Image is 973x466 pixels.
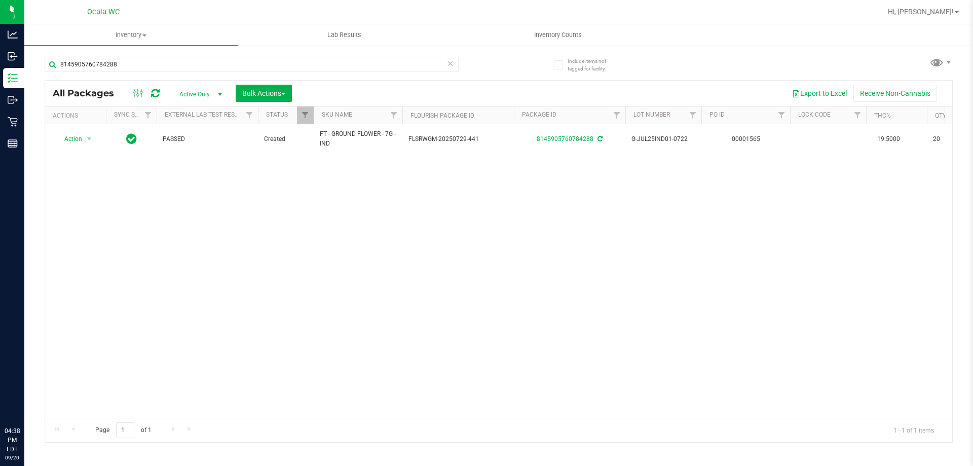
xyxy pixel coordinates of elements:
[874,112,891,119] a: THC%
[8,117,18,127] inline-svg: Retail
[314,30,375,40] span: Lab Results
[631,134,695,144] span: G-JUL25IND01-0722
[297,106,314,124] a: Filter
[264,134,308,144] span: Created
[8,73,18,83] inline-svg: Inventory
[935,112,946,119] a: Qty
[24,24,238,46] a: Inventory
[8,51,18,61] inline-svg: Inbound
[116,422,134,438] input: 1
[537,135,593,142] a: 8145905760784288
[596,135,603,142] span: Sync from Compliance System
[238,24,451,46] a: Lab Results
[165,111,244,118] a: External Lab Test Result
[451,24,664,46] a: Inventory Counts
[709,111,725,118] a: PO ID
[609,106,625,124] a: Filter
[87,8,120,16] span: Ocala WC
[410,112,474,119] a: Flourish Package ID
[732,135,760,142] a: 00001565
[685,106,701,124] a: Filter
[386,106,402,124] a: Filter
[933,134,971,144] span: 20
[5,426,20,454] p: 04:38 PM EDT
[8,95,18,105] inline-svg: Outbound
[785,85,853,102] button: Export to Excel
[53,112,102,119] div: Actions
[849,106,866,124] a: Filter
[872,132,905,147] span: 19.5000
[266,111,288,118] a: Status
[446,57,454,70] span: Clear
[798,111,831,118] a: Lock Code
[45,57,459,72] input: Search Package ID, Item Name, SKU, Lot or Part Number...
[5,454,20,461] p: 09/20
[55,132,83,146] span: Action
[83,132,96,146] span: select
[633,111,670,118] a: Lot Number
[322,111,352,118] a: SKU Name
[8,29,18,40] inline-svg: Analytics
[10,385,41,415] iframe: Resource center
[773,106,790,124] a: Filter
[241,106,258,124] a: Filter
[114,111,153,118] a: Sync Status
[53,88,124,99] span: All Packages
[236,85,292,102] button: Bulk Actions
[885,422,942,438] span: 1 - 1 of 1 items
[8,138,18,149] inline-svg: Reports
[320,129,396,149] span: FT - GROUND FLOWER - 7G - IND
[24,30,238,40] span: Inventory
[522,111,556,118] a: Package ID
[853,85,937,102] button: Receive Non-Cannabis
[520,30,595,40] span: Inventory Counts
[568,57,618,73] span: Include items not tagged for facility
[888,8,954,16] span: Hi, [PERSON_NAME]!
[87,422,160,438] span: Page of 1
[408,134,508,144] span: FLSRWGM-20250729-441
[242,89,285,97] span: Bulk Actions
[140,106,157,124] a: Filter
[126,132,137,146] span: In Sync
[163,134,252,144] span: PASSED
